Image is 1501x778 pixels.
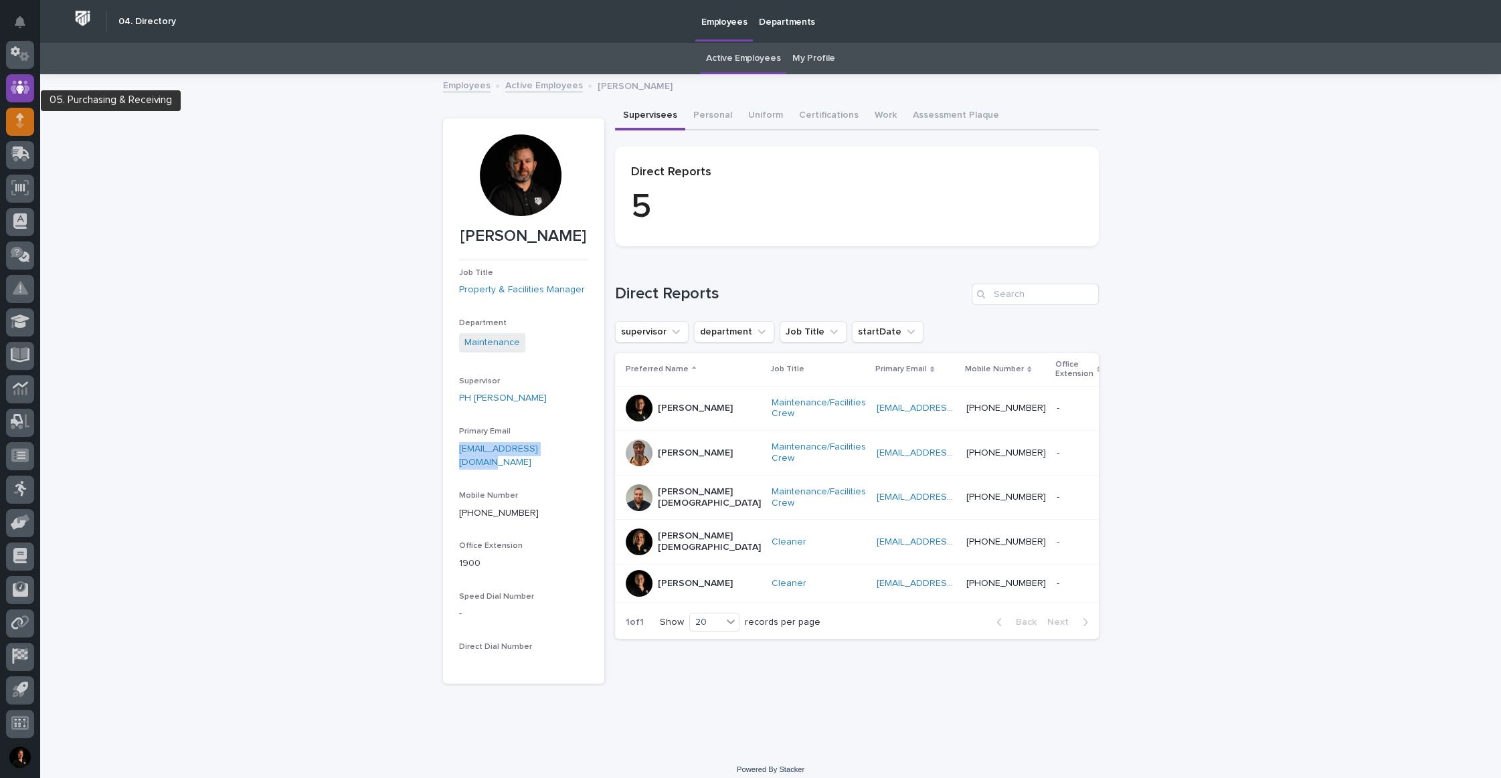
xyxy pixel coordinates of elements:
[505,77,583,92] a: Active Employees
[631,165,1083,180] p: Direct Reports
[658,578,733,589] p: [PERSON_NAME]
[17,16,34,37] div: Notifications
[877,403,1028,413] a: [EMAIL_ADDRESS][DOMAIN_NAME]
[615,102,685,130] button: Supervisees
[877,537,1028,547] a: [EMAIL_ADDRESS][DOMAIN_NAME]
[459,643,532,651] span: Direct Dial Number
[459,227,588,246] p: [PERSON_NAME]
[770,362,804,377] p: Job Title
[459,319,507,327] span: Department
[658,448,733,459] p: [PERSON_NAME]
[852,321,923,343] button: startDate
[965,362,1024,377] p: Mobile Number
[966,537,1046,547] a: [PHONE_NUMBER]
[615,284,966,304] h1: Direct Reports
[631,187,1083,227] p: 5
[615,520,1132,565] tr: [PERSON_NAME][DEMOGRAPHIC_DATA]Cleaner [EMAIL_ADDRESS][DOMAIN_NAME] [PHONE_NUMBER]--
[1057,445,1062,459] p: -
[615,321,689,343] button: supervisor
[70,6,95,31] img: Workspace Logo
[972,284,1099,305] input: Search
[615,564,1132,602] tr: [PERSON_NAME]Cleaner [EMAIL_ADDRESS][DOMAIN_NAME] [PHONE_NUMBER]--
[1042,616,1099,628] button: Next
[772,442,866,464] a: Maintenance/Facilities Crew
[877,448,1028,458] a: [EMAIL_ADDRESS][DOMAIN_NAME]
[875,362,927,377] p: Primary Email
[706,43,780,74] a: Active Employees
[740,102,791,130] button: Uniform
[867,102,905,130] button: Work
[660,617,684,628] p: Show
[459,269,493,277] span: Job Title
[658,486,761,509] p: [PERSON_NAME][DEMOGRAPHIC_DATA]
[615,475,1132,520] tr: [PERSON_NAME][DEMOGRAPHIC_DATA]Maintenance/Facilities Crew [EMAIL_ADDRESS][DOMAIN_NAME] [PHONE_NU...
[626,362,689,377] p: Preferred Name
[6,743,34,771] button: users-avatar
[986,616,1042,628] button: Back
[615,606,654,639] p: 1 of 1
[966,403,1046,413] a: [PHONE_NUMBER]
[459,391,547,405] a: PH [PERSON_NAME]
[443,77,491,92] a: Employees
[1055,357,1093,382] p: Office Extension
[658,403,733,414] p: [PERSON_NAME]
[459,427,511,435] span: Primary Email
[615,431,1132,476] tr: [PERSON_NAME]Maintenance/Facilities Crew [EMAIL_ADDRESS][DOMAIN_NAME] [PHONE_NUMBER]--
[459,444,538,468] a: [EMAIL_ADDRESS][DOMAIN_NAME]
[6,8,34,36] button: Notifications
[1057,575,1062,589] p: -
[772,397,866,420] a: Maintenance/Facilities Crew
[118,16,176,27] h2: 04. Directory
[791,102,867,130] button: Certifications
[459,283,585,297] a: Property & Facilities Manager
[905,102,1007,130] button: Assessment Plaque
[459,492,518,500] span: Mobile Number
[745,617,820,628] p: records per page
[690,615,722,629] div: 20
[966,579,1046,588] a: [PHONE_NUMBER]
[772,486,866,509] a: Maintenance/Facilities Crew
[1057,400,1062,414] p: -
[459,377,500,385] span: Supervisor
[459,542,523,550] span: Office Extension
[459,557,588,571] p: 1900
[772,578,806,589] a: Cleaner
[1057,534,1062,548] p: -
[780,321,847,343] button: Job Title
[598,78,673,92] p: [PERSON_NAME]
[464,336,520,350] a: Maintenance
[1008,617,1037,627] span: Back
[1057,489,1062,503] p: -
[737,765,804,773] a: Powered By Stacker
[694,321,774,343] button: department
[772,537,806,548] a: Cleaner
[966,492,1046,502] a: [PHONE_NUMBER]
[877,579,1028,588] a: [EMAIL_ADDRESS][DOMAIN_NAME]
[877,492,1028,502] a: [EMAIL_ADDRESS][DOMAIN_NAME]
[658,530,761,553] p: [PERSON_NAME][DEMOGRAPHIC_DATA]
[1047,617,1077,627] span: Next
[459,607,588,621] p: -
[966,448,1046,458] a: [PHONE_NUMBER]
[615,386,1132,431] tr: [PERSON_NAME]Maintenance/Facilities Crew [EMAIL_ADDRESS][DOMAIN_NAME] [PHONE_NUMBER]--
[459,508,539,518] a: [PHONE_NUMBER]
[459,593,534,601] span: Speed Dial Number
[792,43,835,74] a: My Profile
[685,102,740,130] button: Personal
